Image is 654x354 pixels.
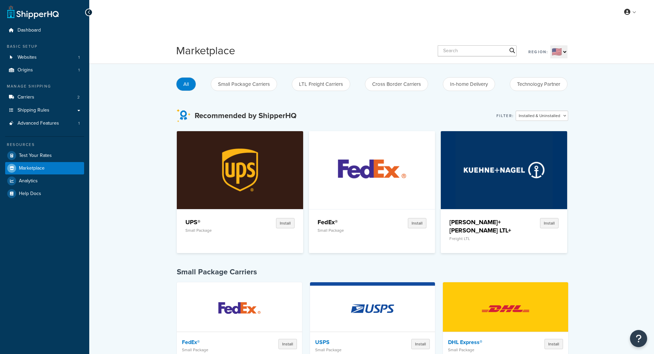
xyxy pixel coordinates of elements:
[77,94,80,100] span: 2
[278,339,297,349] button: Install
[5,91,84,104] li: Carriers
[176,43,235,58] h1: Marketplace
[185,218,251,226] h4: UPS®
[5,175,84,187] a: Analytics
[292,77,350,91] button: LTL Freight Carriers
[510,77,567,91] button: Technology Partner
[630,330,647,347] button: Open Resource Center
[540,218,559,228] button: Install
[315,347,386,352] p: Small Package
[177,131,303,253] a: UPS®UPS®Small PackageInstall
[438,45,517,56] input: Search
[5,142,84,148] div: Resources
[18,27,41,33] span: Dashboard
[19,153,52,159] span: Test Your Rates
[315,339,386,346] h4: USPS
[318,228,383,233] p: Small Package
[5,91,84,104] a: Carriers2
[176,77,196,91] button: All
[475,285,536,333] img: DHL Express®
[19,165,45,171] span: Marketplace
[318,218,383,226] h4: FedEx®
[192,131,289,209] img: UPS®
[211,77,277,91] button: Small Package Carriers
[411,339,430,349] button: Install
[448,339,519,346] h4: DHL Express®
[18,107,49,113] span: Shipping Rules
[182,339,253,346] h4: FedEx®
[5,44,84,49] div: Basic Setup
[544,339,563,349] button: Install
[19,191,41,197] span: Help Docs
[408,218,426,228] button: Install
[209,285,269,333] img: FedEx®
[5,64,84,77] a: Origins1
[78,121,80,126] span: 1
[5,24,84,37] a: Dashboard
[323,131,421,209] img: FedEx®
[18,67,33,73] span: Origins
[342,285,402,333] img: USPS
[5,83,84,89] div: Manage Shipping
[448,347,519,352] p: Small Package
[18,55,37,60] span: Websites
[185,228,251,233] p: Small Package
[195,112,297,120] h3: Recommended by ShipperHQ
[18,121,59,126] span: Advanced Features
[5,162,84,174] a: Marketplace
[441,131,567,253] a: Kuehne+Nagel LTL+[PERSON_NAME]+[PERSON_NAME] LTL+Freight LTLInstall
[182,347,253,352] p: Small Package
[276,218,295,228] button: Install
[5,104,84,117] a: Shipping Rules
[456,131,553,209] img: Kuehne+Nagel LTL+
[19,178,38,184] span: Analytics
[5,51,84,64] li: Websites
[496,111,514,121] label: Filter:
[5,51,84,64] a: Websites1
[5,117,84,130] li: Advanced Features
[309,131,435,253] a: FedEx®FedEx®Small PackageInstall
[78,55,80,60] span: 1
[18,94,34,100] span: Carriers
[449,236,515,241] p: Freight LTL
[5,64,84,77] li: Origins
[365,77,428,91] button: Cross Border Carriers
[449,218,515,235] h4: [PERSON_NAME]+[PERSON_NAME] LTL+
[443,77,495,91] button: In-home Delivery
[5,117,84,130] a: Advanced Features1
[5,187,84,200] a: Help Docs
[78,67,80,73] span: 1
[177,267,568,277] h4: Small Package Carriers
[528,47,548,57] label: Region:
[5,149,84,162] a: Test Your Rates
